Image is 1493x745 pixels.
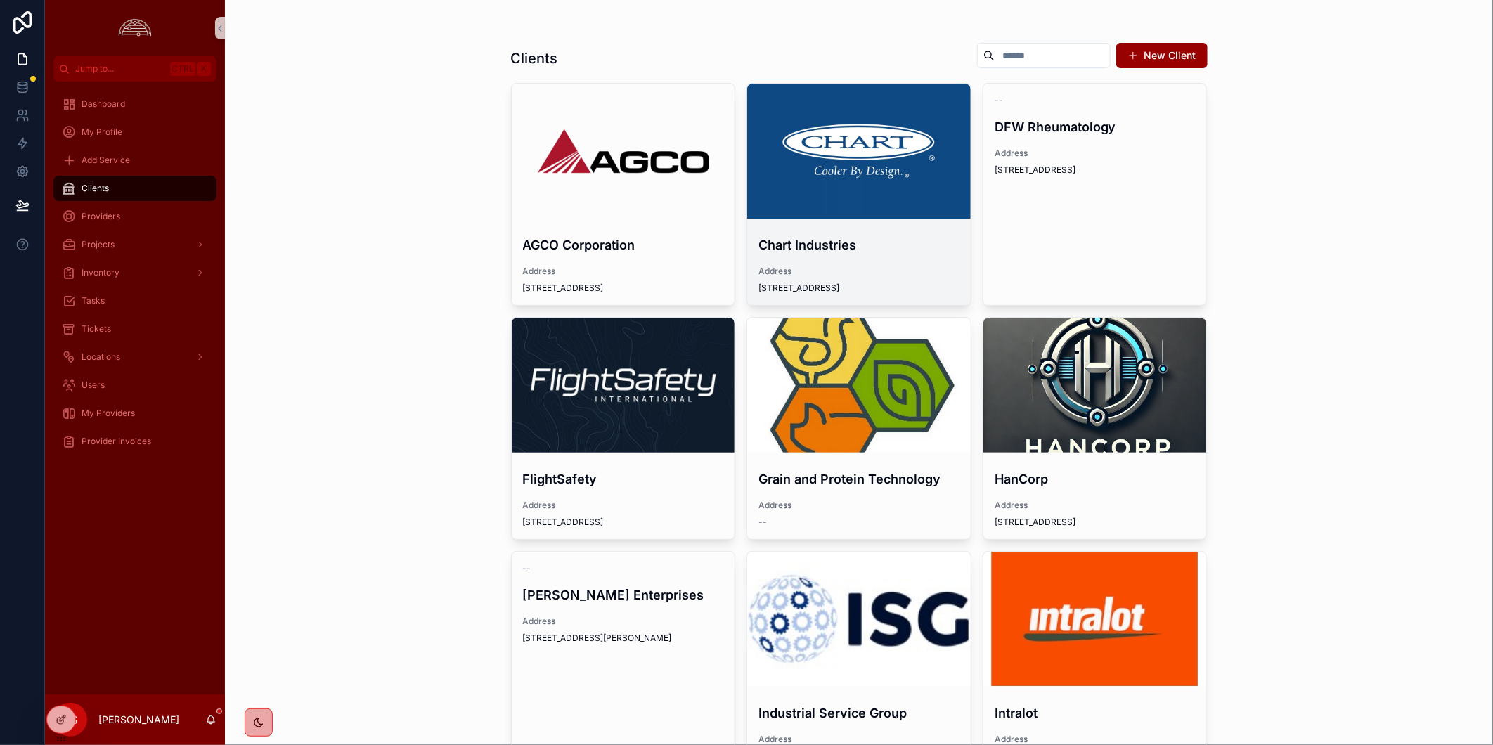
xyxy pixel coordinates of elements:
img: App logo [115,17,155,39]
a: Dashboard [53,91,216,117]
a: HanCorpAddress[STREET_ADDRESS] [983,317,1208,540]
span: -- [995,95,1003,106]
span: Clients [82,183,109,194]
a: Add Service [53,148,216,173]
a: Provider Invoices [53,429,216,454]
button: New Client [1116,43,1208,68]
h4: HanCorp [995,469,1196,488]
button: Jump to...CtrlK [53,56,216,82]
h4: Grain and Protein Technology [758,469,959,488]
span: Address [758,266,959,277]
div: channels4_profile.jpg [747,318,971,453]
span: [STREET_ADDRESS] [995,164,1196,176]
span: [STREET_ADDRESS] [758,283,959,294]
span: Address [995,148,1196,159]
h4: AGCO Corporation [523,235,724,254]
a: Inventory [53,260,216,285]
div: Intralot-1.jpg [983,552,1207,687]
span: Ctrl [170,62,195,76]
span: Add Service [82,155,130,166]
a: --DFW RheumatologyAddress[STREET_ADDRESS] [983,83,1208,306]
a: My Profile [53,119,216,145]
span: Provider Invoices [82,436,151,447]
a: Clients [53,176,216,201]
span: Address [995,500,1196,511]
span: My Providers [82,408,135,419]
span: Address [758,734,959,745]
div: 1426109293-7d24997d20679e908a7df4e16f8b392190537f5f73e5c021cd37739a270e5c0f-d.png [747,84,971,219]
span: Address [523,616,724,627]
h1: Clients [511,48,558,68]
span: [STREET_ADDRESS] [995,517,1196,528]
div: 778c0795d38c4790889d08bccd6235bd28ab7647284e7b1cd2b3dc64200782bb.png [983,318,1207,453]
span: Address [995,734,1196,745]
span: [STREET_ADDRESS] [523,517,724,528]
a: FlightSafetyAddress[STREET_ADDRESS] [511,317,736,540]
div: scrollable content [45,82,225,472]
h4: DFW Rheumatology [995,117,1196,136]
p: [PERSON_NAME] [98,713,179,727]
span: Address [523,266,724,277]
span: Tickets [82,323,111,335]
span: Tasks [82,295,105,306]
span: Address [758,500,959,511]
h4: Intralot [995,704,1196,723]
span: My Profile [82,127,122,138]
h4: FlightSafety [523,469,724,488]
a: Tickets [53,316,216,342]
a: Projects [53,232,216,257]
div: 1633977066381.jpeg [512,318,735,453]
span: Jump to... [75,63,164,74]
span: Providers [82,211,120,222]
a: Tasks [53,288,216,313]
h4: [PERSON_NAME] Enterprises [523,585,724,604]
span: Locations [82,351,120,363]
span: Inventory [82,267,119,278]
span: [STREET_ADDRESS][PERSON_NAME] [523,633,724,644]
a: Locations [53,344,216,370]
span: -- [758,517,767,528]
span: Projects [82,239,115,250]
a: AGCO CorporationAddress[STREET_ADDRESS] [511,83,736,306]
span: K [198,63,209,74]
a: My Providers [53,401,216,426]
a: Grain and Protein TechnologyAddress-- [746,317,971,540]
span: [STREET_ADDRESS] [523,283,724,294]
h4: Chart Industries [758,235,959,254]
span: Users [82,380,105,391]
span: Address [523,500,724,511]
span: Dashboard [82,98,125,110]
h4: Industrial Service Group [758,704,959,723]
a: Providers [53,204,216,229]
div: AGCO-Logo.wine-2.png [512,84,735,219]
a: Chart IndustriesAddress[STREET_ADDRESS] [746,83,971,306]
a: Users [53,372,216,398]
div: the_industrial_service_group_logo.jpeg [747,552,971,687]
span: -- [523,563,531,574]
